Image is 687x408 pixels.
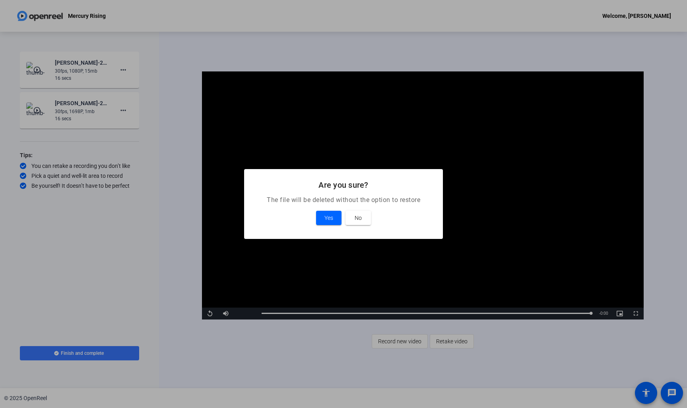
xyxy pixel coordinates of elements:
[254,195,433,205] p: The file will be deleted without the option to restore
[316,211,342,225] button: Yes
[355,213,362,223] span: No
[324,213,333,223] span: Yes
[345,211,371,225] button: No
[254,179,433,191] h2: Are you sure?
